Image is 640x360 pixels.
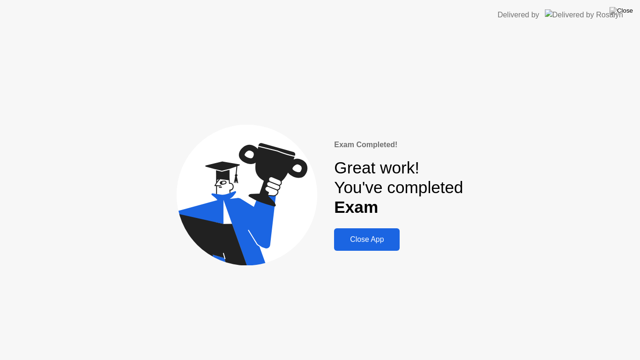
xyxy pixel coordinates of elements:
div: Close App [337,235,397,244]
div: Exam Completed! [334,139,463,150]
img: Close [610,7,633,15]
b: Exam [334,198,378,216]
img: Delivered by Rosalyn [545,9,623,20]
div: Great work! You've completed [334,158,463,217]
div: Delivered by [498,9,539,21]
button: Close App [334,228,400,251]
